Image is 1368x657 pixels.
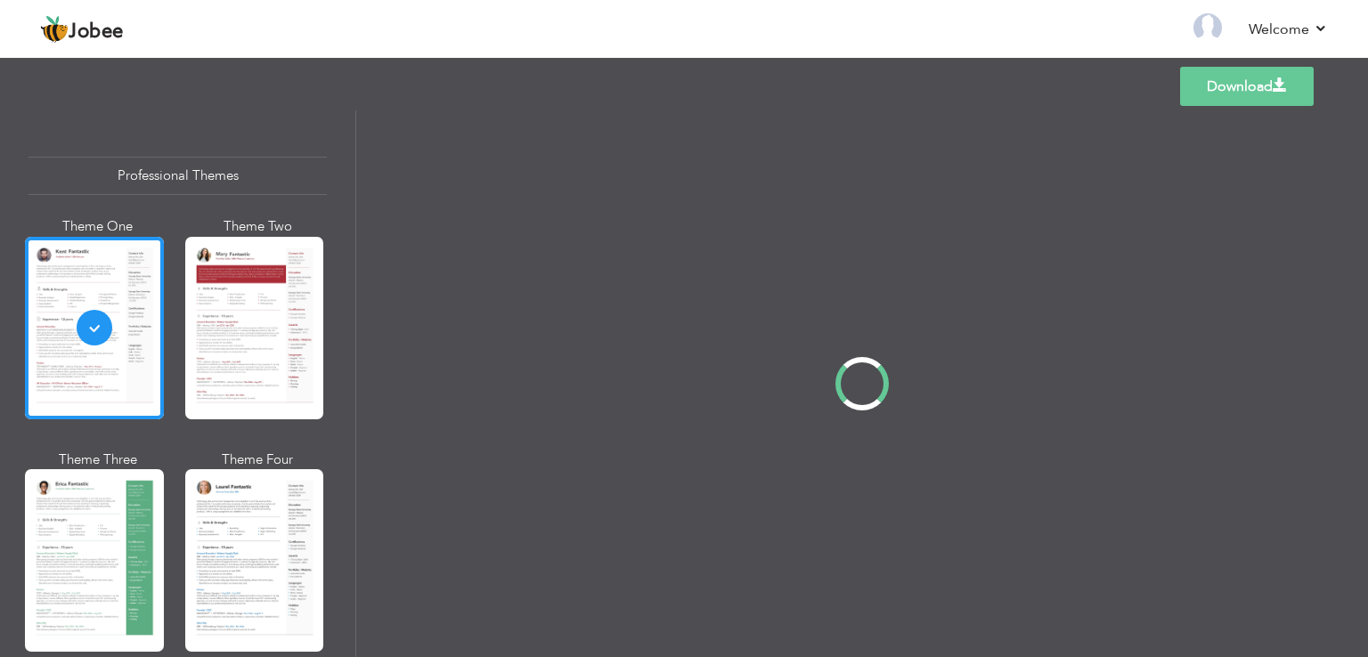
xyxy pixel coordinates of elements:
a: Download [1180,67,1314,106]
span: Jobee [69,22,124,42]
a: Jobee [40,15,124,44]
img: jobee.io [40,15,69,44]
a: Welcome [1249,19,1328,40]
img: Profile Img [1193,13,1222,42]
